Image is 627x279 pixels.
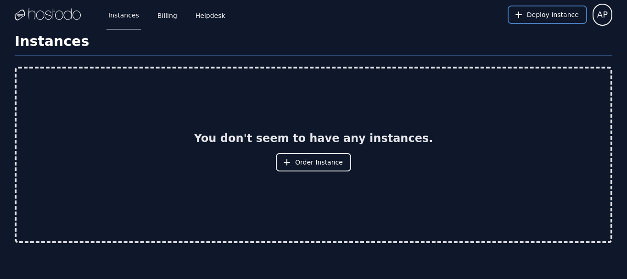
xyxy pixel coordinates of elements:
h2: You don't seem to have any instances. [194,131,433,146]
button: Order Instance [276,153,351,171]
h1: Instances [15,33,612,56]
span: Deploy Instance [527,10,579,19]
button: Deploy Instance [508,6,587,24]
img: Logo [15,8,81,22]
span: AP [597,8,608,21]
button: User menu [593,4,612,26]
span: Order Instance [295,158,343,167]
